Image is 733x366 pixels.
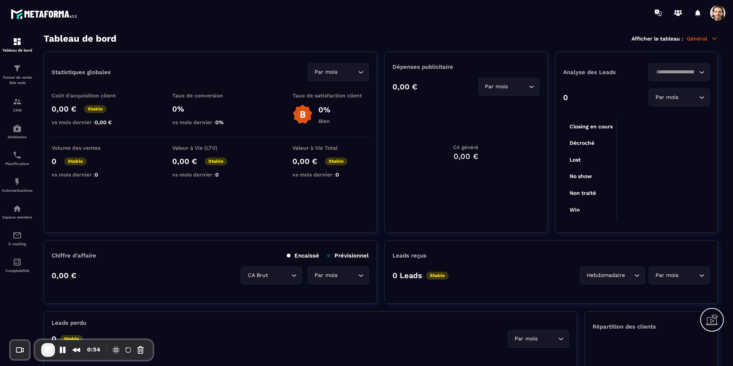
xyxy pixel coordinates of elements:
div: Search for option [241,267,302,284]
p: 0 Leads [392,271,422,280]
span: 0% [215,119,224,125]
p: Leads perdu [52,319,86,326]
a: formationformationTunnel de vente Site web [2,58,32,91]
p: vs mois dernier : [52,172,128,178]
p: Taux de conversion [172,92,249,99]
img: scheduler [13,151,22,160]
div: Search for option [649,63,710,81]
p: Prévisionnel [327,252,369,259]
div: Search for option [580,267,645,284]
p: Valeur à Vie Total [292,145,369,151]
p: Tableau de bord [2,48,32,52]
p: E-mailing [2,242,32,246]
tspan: Non traité [569,190,596,196]
p: Statistiques globales [52,69,111,76]
p: Encaissé [287,252,319,259]
span: 0,00 € [95,119,112,125]
img: b-badge-o.b3b20ee6.svg [292,104,313,125]
a: automationsautomationsWebinaire [2,118,32,145]
tspan: Lost [569,157,580,163]
p: Planificateur [2,162,32,166]
input: Search for option [270,271,289,280]
p: Dépenses publicitaire [392,63,539,70]
span: Par mois [313,271,339,280]
p: Analyse des Leads [563,69,636,76]
p: Volume des ventes [52,145,128,151]
a: formationformationTableau de bord [2,31,32,58]
a: accountantaccountantComptabilité [2,252,32,279]
div: Search for option [478,78,539,96]
p: Leads reçus [392,252,426,259]
p: Stable [325,157,347,165]
a: automationsautomationsAutomatisations [2,172,32,198]
div: Search for option [649,89,710,106]
p: 0,00 € [172,157,197,166]
div: Search for option [308,63,369,81]
span: Hebdomadaire [585,271,626,280]
p: Stable [426,272,449,280]
p: Valeur à Vie (LTV) [172,145,249,151]
p: 0% [172,104,249,113]
tspan: No show [569,173,592,179]
span: Par mois [654,271,680,280]
input: Search for option [680,271,697,280]
p: Stable [64,157,87,165]
p: Taux de satisfaction client [292,92,369,99]
p: vs mois dernier : [52,119,128,125]
p: 0 [563,93,568,102]
p: vs mois dernier : [172,172,249,178]
span: CA Brut [246,271,270,280]
span: Par mois [313,68,339,76]
a: schedulerschedulerPlanificateur [2,145,32,172]
div: Search for option [508,330,569,348]
input: Search for option [654,68,697,76]
p: Répartition des clients [593,323,710,330]
p: Comptabilité [2,269,32,273]
span: Par mois [654,93,680,102]
tspan: Win [569,207,580,213]
div: Search for option [649,267,710,284]
p: Espace membre [2,215,32,219]
p: Coût d'acquisition client [52,92,128,99]
img: formation [13,37,22,46]
img: formation [13,97,22,106]
p: Tunnel de vente Site web [2,75,32,86]
img: accountant [13,257,22,267]
img: formation [13,64,22,73]
input: Search for option [680,93,697,102]
input: Search for option [339,271,356,280]
p: 0,00 € [52,271,76,280]
img: automations [13,177,22,186]
tspan: Décroché [569,140,594,146]
p: Chiffre d’affaire [52,252,96,259]
p: 0,00 € [292,157,317,166]
a: formationformationCRM [2,91,32,118]
p: Automatisations [2,188,32,193]
span: Par mois [483,83,510,91]
p: Général [687,35,718,42]
p: 0 [52,334,57,343]
p: vs mois dernier : [172,119,249,125]
p: Bien [318,118,330,124]
p: CRM [2,108,32,112]
p: Stable [205,157,227,165]
span: 0 [336,172,339,178]
p: Webinaire [2,135,32,139]
img: automations [13,204,22,213]
a: emailemailE-mailing [2,225,32,252]
span: 0 [215,172,219,178]
tspan: Closing en cours [569,123,612,130]
input: Search for option [510,83,527,91]
p: Afficher le tableau : [631,36,683,42]
input: Search for option [339,68,356,76]
h3: Tableau de bord [44,33,116,44]
div: Search for option [308,267,369,284]
p: 0 [52,157,57,166]
p: vs mois dernier : [292,172,369,178]
span: 0 [95,172,98,178]
p: Stable [84,105,107,113]
input: Search for option [539,335,556,343]
p: 0,00 € [392,82,417,91]
p: 0,00 € [52,104,76,113]
p: 0% [318,105,330,114]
